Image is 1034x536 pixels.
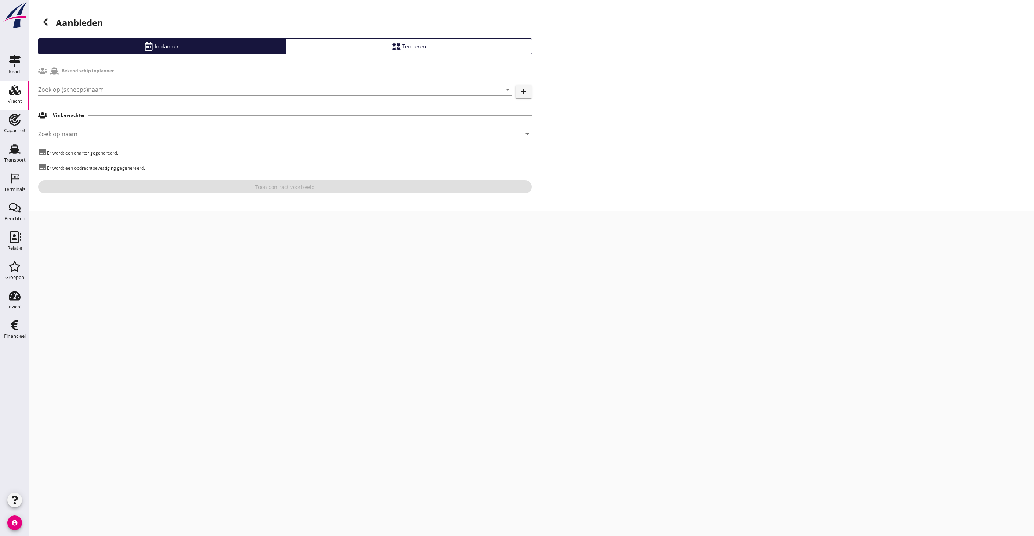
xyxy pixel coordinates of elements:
div: Capaciteit [4,128,26,133]
i: add [519,87,528,96]
a: Inplannen [38,38,286,54]
div: Groepen [5,275,24,280]
input: Zoek op naam [38,128,511,140]
div: Financieel [4,334,26,338]
h2: Bekend schip inplannen [62,68,115,74]
i: subtitles [38,147,47,156]
i: account_circle [7,515,22,530]
i: subtitles [38,162,47,171]
div: Inplannen [41,42,283,51]
div: Berichten [4,216,25,221]
i: arrow_drop_down [523,130,532,138]
input: Zoek op (scheeps)naam [38,84,492,95]
i: arrow_drop_down [503,85,512,94]
div: Transport [4,157,26,162]
p: Er wordt een charter gegenereerd. [38,147,532,156]
p: Er wordt een opdrachtbevestiging gegenereerd. [38,162,532,171]
div: Vracht [8,99,22,104]
img: logo-small.a267ee39.svg [1,2,28,29]
div: Kaart [9,69,21,74]
div: Inzicht [7,304,22,309]
div: Terminals [4,187,25,192]
h1: Aanbieden [38,15,532,32]
div: Tenderen [289,42,529,51]
div: Relatie [7,246,22,250]
a: Tenderen [286,38,532,54]
h2: Via bevrachter [53,112,85,119]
